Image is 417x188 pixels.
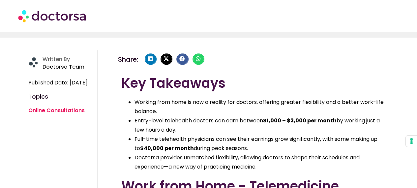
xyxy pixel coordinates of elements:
[43,56,94,62] h4: Written By
[193,53,204,65] div: Share on whatsapp
[43,62,94,72] p: Doctorsa Team
[121,75,385,91] h2: Key Takeaways
[134,98,384,115] span: Working from home is now a reality for doctors, offering greater flexibility and a better work-li...
[161,53,172,65] div: Share on x-twitter
[140,144,194,152] b: $40,000 per month
[194,144,248,152] span: during peak seasons.
[134,154,360,171] span: Doctorsa provides unmatched flexibility, allowing doctors to shape their schedules and experience...
[145,53,157,65] div: Share on linkedin
[118,56,138,63] h4: Share:
[134,135,377,152] span: Full-time telehealth physicians can see their earnings grow significantly, with some making up to
[263,117,337,124] b: $1,000 – $3,000 per month
[28,107,85,114] a: Online Consultations
[28,94,94,99] h4: Topics
[176,53,188,65] div: Share on facebook
[28,78,88,87] span: Published Date: [DATE]
[406,136,417,147] button: Your consent preferences for tracking technologies
[134,117,263,124] span: Entry-level telehealth doctors can earn between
